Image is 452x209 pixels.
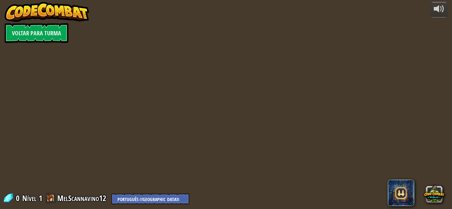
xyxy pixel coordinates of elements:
[39,193,42,203] span: 1
[388,180,414,206] span: CodeCombat AI HackStack
[16,193,22,203] span: 0
[22,193,36,204] span: Nível
[424,183,444,204] button: CodeCombat Worlds on Roblox
[431,2,447,17] button: Ajuste o volume
[57,193,108,203] a: MelScannavino12
[5,23,68,43] a: Voltar para Turma
[5,2,89,22] img: CodeCombat - Learn how to code by playing a game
